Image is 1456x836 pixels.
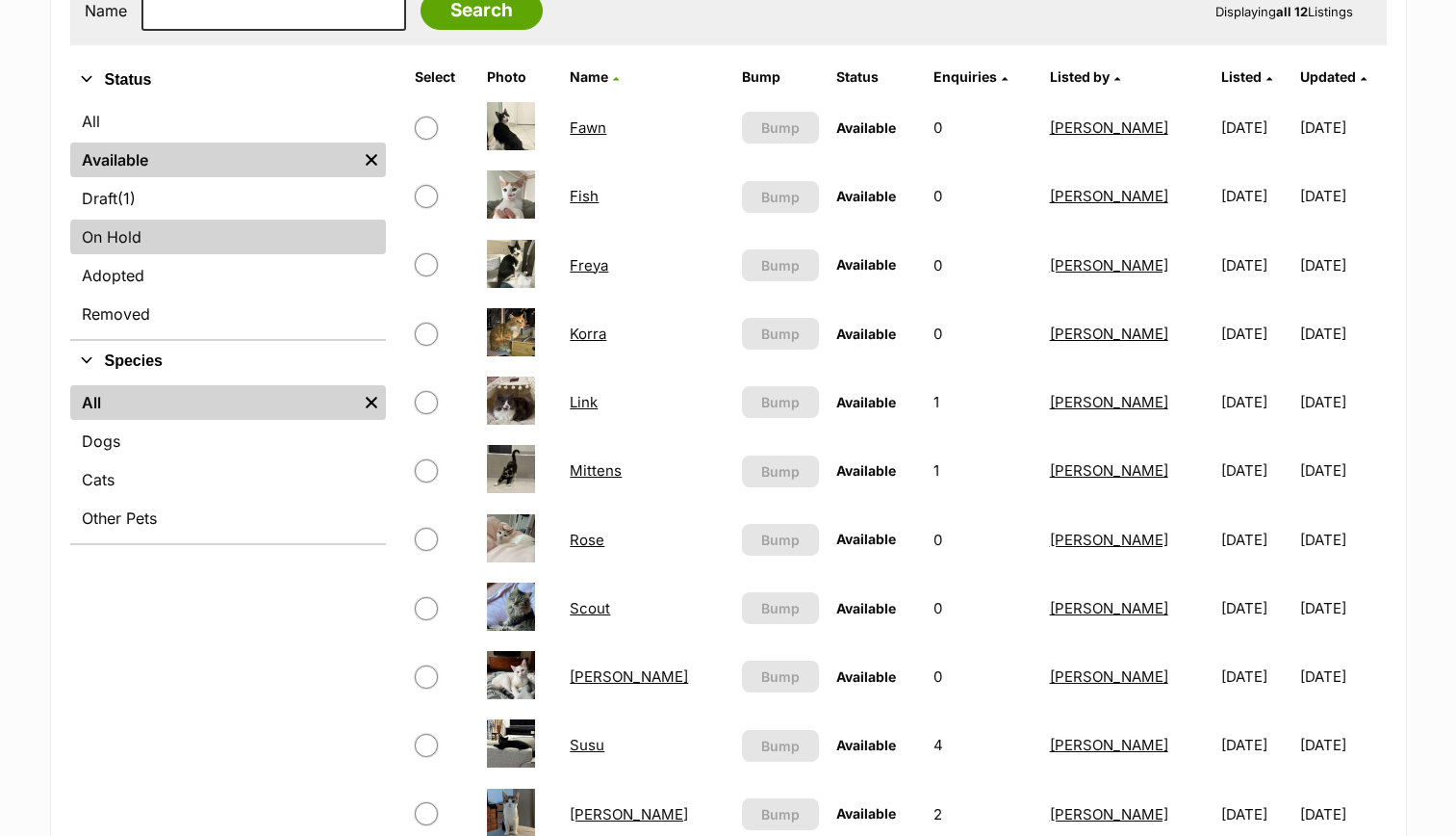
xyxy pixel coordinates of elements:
button: Bump [742,661,820,692]
span: Bump [761,598,800,618]
a: Fish [570,187,599,205]
span: Available [836,805,896,822]
span: Updated [1300,68,1356,85]
a: Scout [570,599,610,617]
span: Available [836,737,896,753]
button: Bump [742,730,820,762]
td: 4 [926,712,1039,778]
a: [PERSON_NAME] [1050,805,1168,823]
span: Listed by [1050,68,1110,85]
span: Bump [761,736,800,756]
a: Mittens [570,461,622,480]
span: Bump [761,804,800,824]
a: All [70,385,357,420]
span: Available [836,668,896,685]
td: 0 [926,163,1039,229]
a: Fawn [570,118,606,137]
td: [DATE] [1213,437,1298,504]
button: Bump [742,181,820,213]
strong: all 12 [1276,4,1308,19]
span: Bump [761,255,800,275]
div: Species [70,381,386,543]
td: 0 [926,232,1039,299]
button: Bump [742,456,820,487]
button: Bump [742,798,820,830]
span: Available [836,188,896,204]
th: Bump [734,62,828,92]
button: Bump [742,386,820,418]
td: [DATE] [1213,369,1298,435]
span: Bump [761,461,800,482]
button: Status [70,67,386,92]
span: Bump [761,530,800,550]
td: 1 [926,369,1039,435]
td: 0 [926,300,1039,367]
a: Remove filter [357,385,386,420]
td: [DATE] [1213,163,1298,229]
span: translation missing: en.admin.listings.index.attributes.enquiries [933,68,997,85]
a: [PERSON_NAME] [570,805,688,823]
td: 0 [926,643,1039,710]
a: [PERSON_NAME] [1050,461,1168,480]
a: Rose [570,531,604,549]
a: Adopted [70,258,386,293]
span: Bump [761,324,800,344]
span: Available [836,256,896,273]
a: [PERSON_NAME] [1050,736,1168,754]
span: Bump [761,392,800,412]
td: [DATE] [1213,575,1298,641]
td: [DATE] [1300,712,1385,778]
a: Cats [70,462,386,497]
span: (1) [117,187,136,210]
span: Available [836,119,896,136]
a: Name [570,68,619,85]
td: 0 [926,94,1039,161]
span: Available [836,531,896,547]
a: Listed by [1050,68,1120,85]
td: [DATE] [1300,643,1385,710]
span: Bump [761,187,800,207]
span: Available [836,394,896,410]
a: [PERSON_NAME] [1050,118,1168,137]
span: Name [570,68,608,85]
button: Bump [742,249,820,281]
a: Listed [1221,68,1272,85]
a: Draft [70,181,386,216]
a: Dogs [70,424,386,458]
a: [PERSON_NAME] [1050,599,1168,617]
td: [DATE] [1213,712,1298,778]
a: Korra [570,325,606,343]
span: Listed [1221,68,1262,85]
td: [DATE] [1300,300,1385,367]
a: Link [570,393,598,411]
a: Updated [1300,68,1367,85]
td: 0 [926,575,1039,641]
button: Bump [742,112,820,144]
a: [PERSON_NAME] [570,667,688,686]
td: [DATE] [1213,643,1298,710]
td: [DATE] [1300,232,1385,299]
a: [PERSON_NAME] [1050,187,1168,205]
a: Enquiries [933,68,1008,85]
span: Bump [761,666,800,687]
td: [DATE] [1300,163,1385,229]
span: Available [836,326,896,342]
td: 0 [926,507,1039,573]
button: Bump [742,524,820,556]
td: [DATE] [1300,369,1385,435]
a: Remove filter [357,143,386,177]
td: [DATE] [1213,300,1298,367]
label: Name [85,2,127,19]
span: Displaying Listings [1215,4,1353,19]
button: Species [70,349,386,374]
a: [PERSON_NAME] [1050,325,1168,343]
a: Freya [570,256,608,274]
td: [DATE] [1300,437,1385,504]
a: Available [70,143,357,177]
span: Available [836,462,896,479]
a: [PERSON_NAME] [1050,531,1168,549]
a: On Hold [70,220,386,254]
a: [PERSON_NAME] [1050,256,1168,274]
td: [DATE] [1213,507,1298,573]
a: All [70,104,386,139]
